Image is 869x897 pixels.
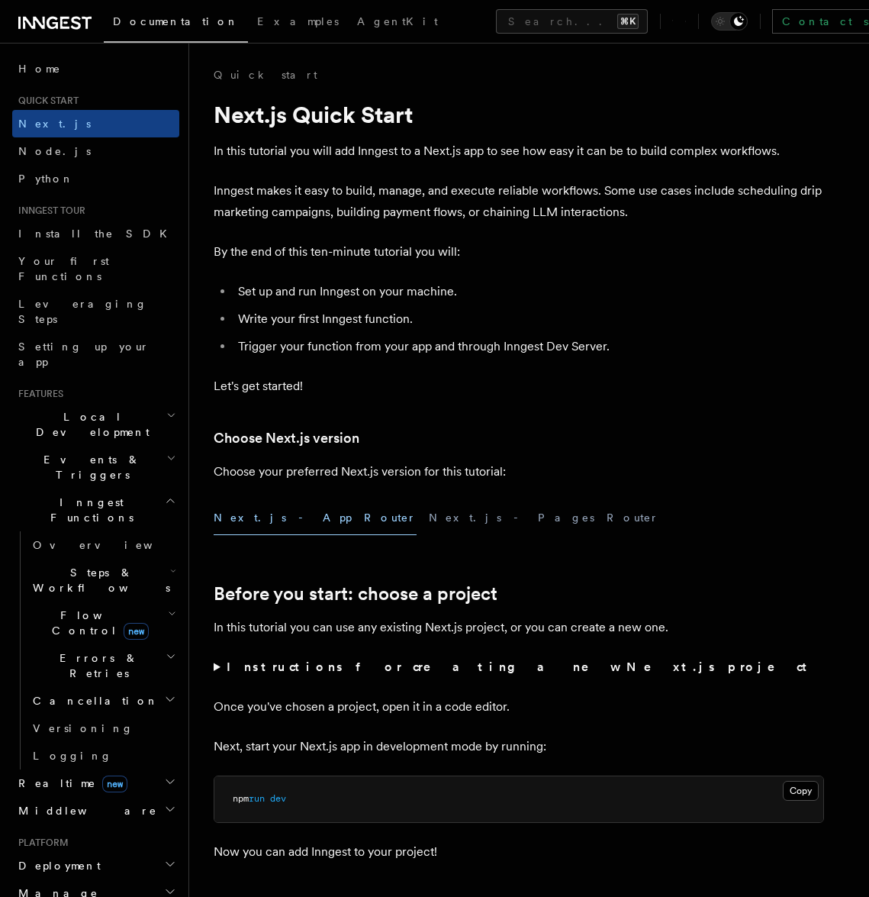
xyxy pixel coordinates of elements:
span: Node.js [18,145,91,157]
button: Steps & Workflows [27,559,179,602]
p: In this tutorial you will add Inngest to a Next.js app to see how easy it can be to build complex... [214,140,824,162]
span: Inngest Functions [12,495,165,525]
a: Your first Functions [12,247,179,290]
button: Events & Triggers [12,446,179,489]
a: Examples [248,5,348,41]
span: Flow Control [27,608,168,638]
button: Errors & Retries [27,644,179,687]
a: Choose Next.js version [214,428,359,449]
a: Documentation [104,5,248,43]
button: Cancellation [27,687,179,715]
span: npm [233,793,249,804]
span: Deployment [12,858,101,873]
span: run [249,793,265,804]
a: Leveraging Steps [12,290,179,333]
a: Before you start: choose a project [214,583,497,605]
span: Middleware [12,803,157,818]
span: Features [12,388,63,400]
button: Copy [783,781,819,801]
span: Setting up your app [18,340,150,368]
a: Python [12,165,179,192]
button: Realtimenew [12,770,179,797]
span: Home [18,61,61,76]
li: Trigger your function from your app and through Inngest Dev Server. [233,336,824,357]
a: Node.js [12,137,179,165]
a: Quick start [214,67,317,82]
p: Choose your preferred Next.js version for this tutorial: [214,461,824,482]
h1: Next.js Quick Start [214,101,824,128]
a: Logging [27,742,179,770]
span: Your first Functions [18,255,109,282]
button: Local Development [12,403,179,446]
div: Inngest Functions [12,531,179,770]
span: Cancellation [27,693,159,708]
span: Steps & Workflows [27,565,170,595]
a: AgentKit [348,5,447,41]
span: Inngest tour [12,205,85,217]
p: Let's get started! [214,376,824,397]
kbd: ⌘K [617,14,639,29]
button: Flow Controlnew [27,602,179,644]
button: Next.js - Pages Router [429,501,659,535]
span: Logging [33,750,112,762]
p: Inngest makes it easy to build, manage, and execute reliable workflows. Some use cases include sc... [214,180,824,223]
button: Search...⌘K [496,9,648,34]
strong: Instructions for creating a new Next.js project [227,660,813,674]
span: Overview [33,539,190,551]
a: Next.js [12,110,179,137]
span: Versioning [33,722,134,734]
button: Toggle dark mode [711,12,748,31]
a: Setting up your app [12,333,179,376]
span: Quick start [12,95,79,107]
span: Examples [257,15,339,27]
summary: Instructions for creating a new Next.js project [214,657,824,678]
button: Inngest Functions [12,489,179,531]
span: Next.js [18,118,91,130]
span: AgentKit [357,15,438,27]
span: dev [270,793,286,804]
a: Install the SDK [12,220,179,247]
p: Now you can add Inngest to your project! [214,841,824,863]
a: Home [12,55,179,82]
button: Next.js - App Router [214,501,417,535]
span: Leveraging Steps [18,298,147,325]
a: Versioning [27,715,179,742]
span: Errors & Retries [27,650,166,681]
span: Platform [12,837,69,849]
button: Deployment [12,852,179,879]
li: Write your first Inngest function. [233,308,824,330]
span: Realtime [12,776,127,791]
span: Events & Triggers [12,452,166,482]
span: new [102,776,127,792]
span: Python [18,173,74,185]
p: Once you've chosen a project, open it in a code editor. [214,696,824,718]
p: In this tutorial you can use any existing Next.js project, or you can create a new one. [214,617,824,638]
a: Overview [27,531,179,559]
span: Documentation [113,15,239,27]
span: Install the SDK [18,227,176,240]
span: Local Development [12,409,166,440]
li: Set up and run Inngest on your machine. [233,281,824,302]
button: Middleware [12,797,179,824]
p: Next, start your Next.js app in development mode by running: [214,736,824,757]
p: By the end of this ten-minute tutorial you will: [214,241,824,263]
span: new [124,623,149,640]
